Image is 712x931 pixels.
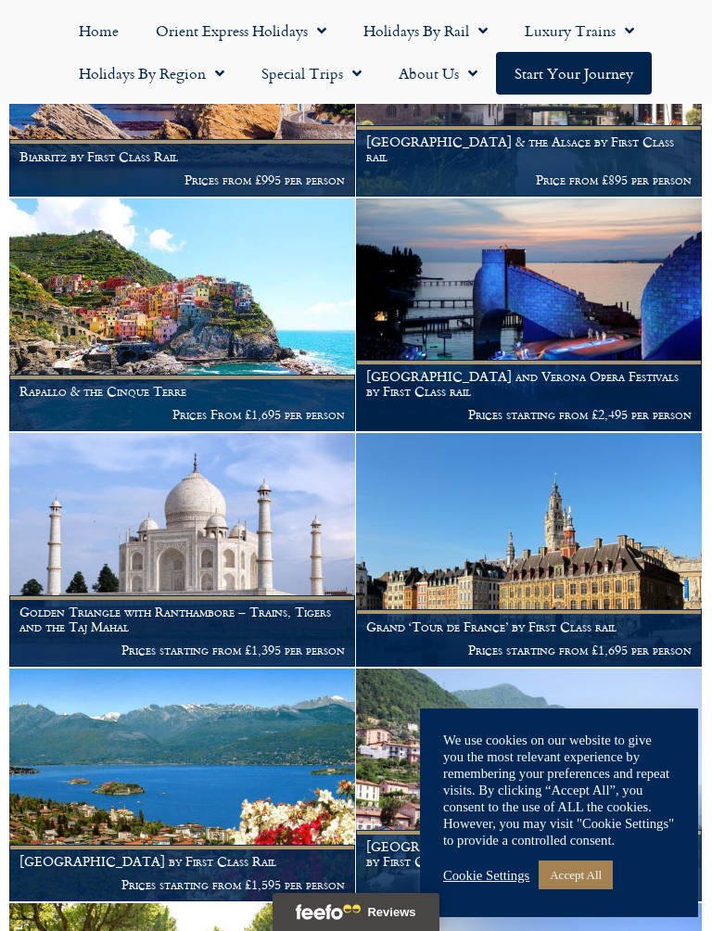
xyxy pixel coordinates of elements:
div: We use cookies on our website to give you the most relevant experience by remembering your prefer... [443,732,675,848]
a: Grand ‘Tour de France’ by First Class rail Prices starting from £1,695 per person [356,433,703,667]
p: Prices From £1,695 per person [19,407,345,422]
h1: Biarritz by First Class Rail [19,149,345,164]
a: Rapallo & the Cinque Terre Prices From £1,695 per person [9,198,356,432]
h1: [GEOGRAPHIC_DATA] & the Alsace by First Class rail [366,134,692,164]
p: Prices starting from £1,595 per person [366,877,692,892]
a: Luxury Trains [506,9,653,52]
a: Start your Journey [496,52,652,95]
a: Holidays by Rail [345,9,506,52]
a: Orient Express Holidays [137,9,345,52]
a: Golden Triangle with Ranthambore – Trains, Tigers and the Taj Mahal Prices starting from £1,395 p... [9,433,356,667]
a: [GEOGRAPHIC_DATA] – Jewel of the Italian Lakes by First Class Rail Prices starting from £1,595 pe... [356,669,703,902]
a: [GEOGRAPHIC_DATA] by First Class Rail Prices starting from £1,595 per person [9,669,356,902]
a: About Us [380,52,496,95]
a: Accept All [539,861,613,889]
p: Price from £895 per person [366,172,692,187]
nav: Menu [9,9,703,95]
a: [GEOGRAPHIC_DATA] and Verona Opera Festivals by First Class rail Prices starting from £2,495 per ... [356,198,703,432]
a: Holidays by Region [60,52,243,95]
h1: [GEOGRAPHIC_DATA] – Jewel of the Italian Lakes by First Class Rail [366,839,692,869]
h1: Golden Triangle with Ranthambore – Trains, Tigers and the Taj Mahal [19,605,345,634]
a: Home [60,9,137,52]
h1: Grand ‘Tour de France’ by First Class rail [366,619,692,634]
p: Prices starting from £2,495 per person [366,407,692,422]
p: Prices starting from £1,395 per person [19,643,345,657]
a: Cookie Settings [443,867,529,884]
h1: Rapallo & the Cinque Terre [19,384,345,399]
img: Italy by rail - Cinque Terre [9,198,355,431]
h1: [GEOGRAPHIC_DATA] by First Class Rail [19,854,345,869]
h1: [GEOGRAPHIC_DATA] and Verona Opera Festivals by First Class rail [366,369,692,399]
a: Special Trips [243,52,380,95]
p: Prices from £995 per person [19,172,345,187]
p: Prices starting from £1,695 per person [366,643,692,657]
p: Prices starting from £1,595 per person [19,877,345,892]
